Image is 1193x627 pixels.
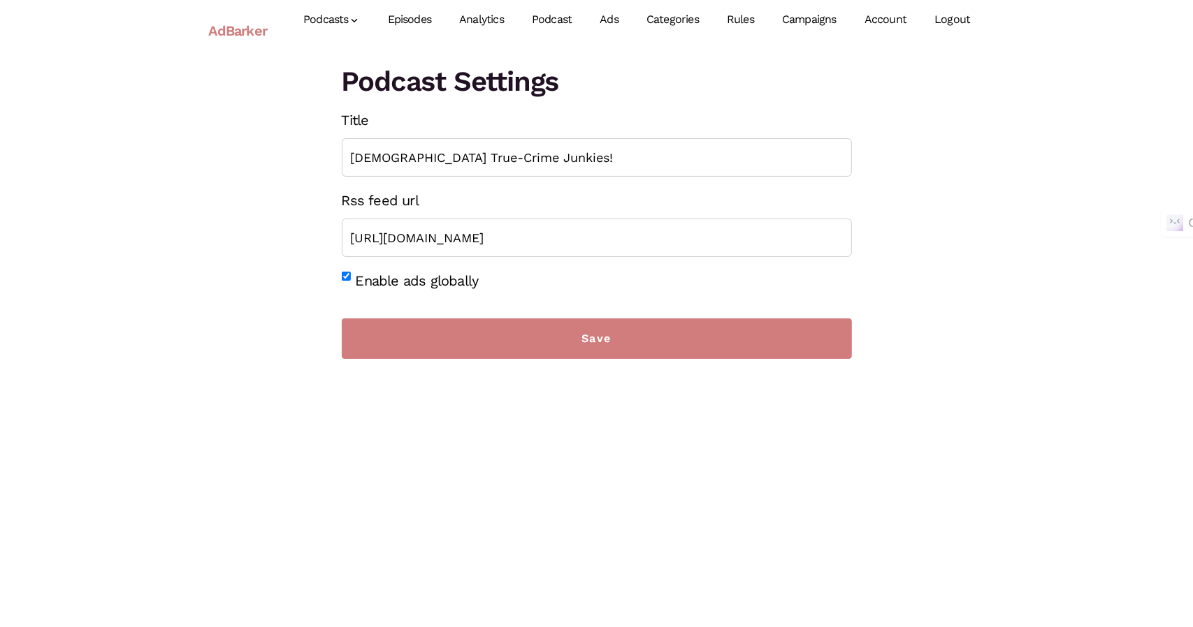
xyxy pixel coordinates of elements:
label: Title [342,108,369,133]
a: AdBarker [209,15,268,47]
input: Save [342,318,852,359]
h1: Podcast Settings [342,61,852,102]
label: Enable ads globally [356,268,479,293]
label: Rss feed url [342,188,419,213]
